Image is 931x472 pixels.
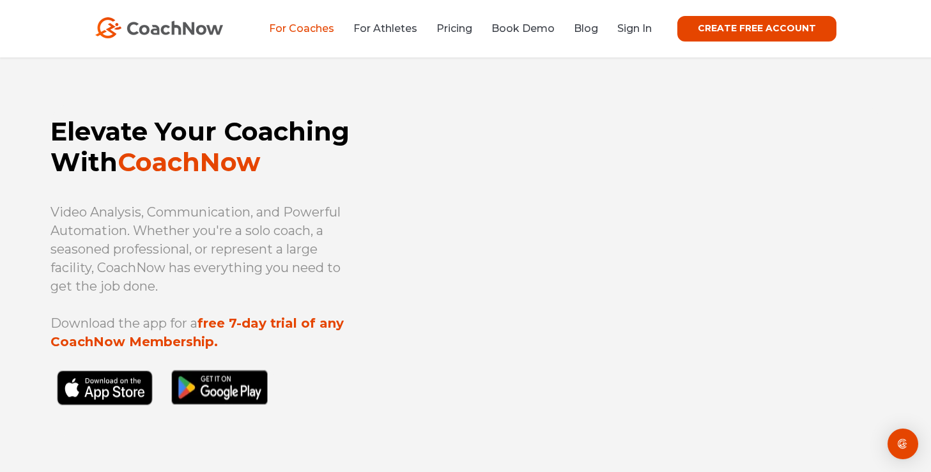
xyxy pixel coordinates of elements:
img: CoachNow Logo [95,17,223,38]
a: Blog [574,22,598,34]
p: Video Analysis, Communication, and Powerful Automation. Whether you're a solo coach, a seasoned p... [50,203,365,296]
p: Download the app for a [50,314,365,351]
a: For Coaches [269,22,334,34]
a: Sign In [617,22,652,34]
a: Book Demo [491,22,555,34]
div: Open Intercom Messenger [888,429,918,459]
strong: free 7-day trial of any CoachNow Membership. [50,316,344,349]
iframe: YouTube video player [416,135,881,400]
a: For Athletes [353,22,417,34]
a: Pricing [436,22,472,34]
a: CREATE FREE ACCOUNT [677,16,836,42]
img: Black Download CoachNow on the App Store Button [50,370,274,434]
